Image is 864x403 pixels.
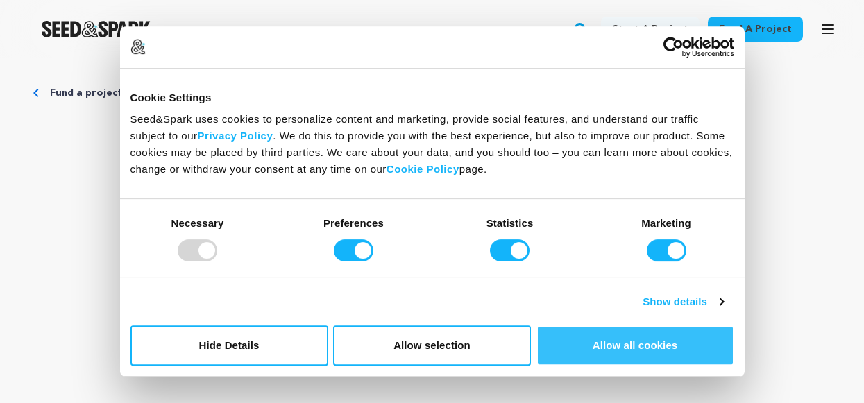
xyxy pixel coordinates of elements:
[33,86,831,100] div: Breadcrumb
[613,37,734,58] a: Usercentrics Cookiebot - opens in a new window
[643,293,723,310] a: Show details
[198,130,273,142] a: Privacy Policy
[42,21,151,37] a: Seed&Spark Homepage
[708,17,803,42] a: Fund a project
[536,325,734,366] button: Allow all cookies
[42,21,151,37] img: Seed&Spark Logo Dark Mode
[130,39,146,54] img: logo
[333,325,531,366] button: Allow selection
[130,111,734,178] div: Seed&Spark uses cookies to personalize content and marketing, provide social features, and unders...
[641,217,691,229] strong: Marketing
[323,217,384,229] strong: Preferences
[387,163,459,175] a: Cookie Policy
[601,17,700,42] a: Start a project
[486,217,534,229] strong: Statistics
[130,325,328,366] button: Hide Details
[50,86,122,100] a: Fund a project
[130,89,734,106] div: Cookie Settings
[171,217,224,229] strong: Necessary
